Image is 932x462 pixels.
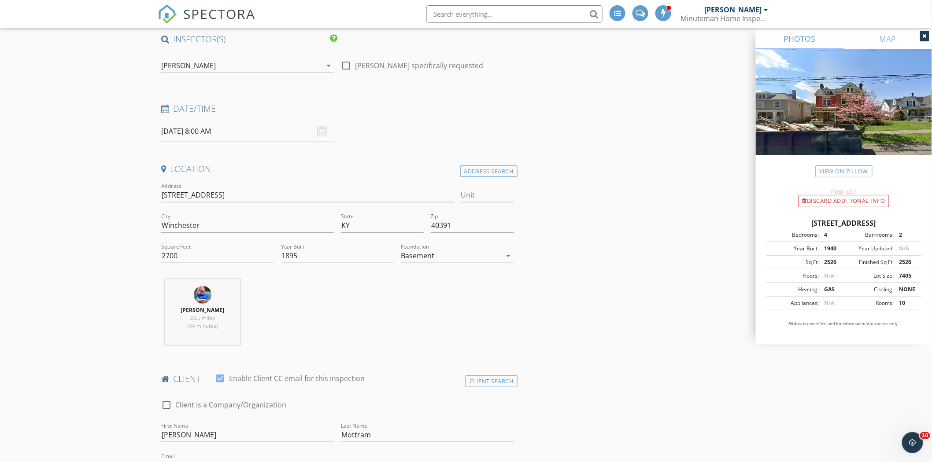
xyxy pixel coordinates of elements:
[401,252,434,260] div: Basement
[426,5,603,23] input: Search everything...
[894,258,919,266] div: 2526
[899,245,909,252] span: N/A
[161,62,216,70] div: [PERSON_NAME]
[894,299,919,307] div: 10
[161,121,334,142] input: Select date
[158,4,177,24] img: The Best Home Inspection Software - Spectora
[756,28,844,49] a: PHOTOS
[769,286,819,293] div: Heating:
[844,258,894,266] div: Finished Sq Ft:
[183,4,255,23] span: SPECTORA
[756,188,932,195] div: Incorrect?
[844,231,894,239] div: Bathrooms:
[161,103,514,114] h4: Date/Time
[844,286,894,293] div: Cooling:
[175,400,286,409] label: Client is a Company/Organization
[824,299,834,307] span: N/A
[161,373,514,385] h4: client
[844,28,932,49] a: MAP
[466,375,518,387] div: Client Search
[902,432,923,453] iframe: Intercom live chat
[769,231,819,239] div: Bedrooms:
[769,258,819,266] div: Sq Ft:
[844,299,894,307] div: Rooms:
[844,272,894,280] div: Lot Size:
[161,33,337,45] h4: INSPECTOR(S)
[188,322,218,330] span: (44 minutes)
[844,245,894,253] div: Year Updated:
[894,231,919,239] div: 2
[705,5,762,14] div: [PERSON_NAME]
[503,250,514,261] i: arrow_drop_down
[769,272,819,280] div: Floors:
[190,314,215,322] span: 33.5 miles
[894,272,919,280] div: 7405
[766,321,921,327] p: All data is unverified and for informational purposes only.
[323,60,334,71] i: arrow_drop_down
[894,286,919,293] div: NONE
[824,272,834,279] span: N/A
[920,432,930,439] span: 10
[460,165,518,177] div: Address Search
[769,245,819,253] div: Year Built:
[194,286,211,304] img: headshot_photo_for_online.jpg
[819,245,844,253] div: 1940
[819,286,844,293] div: GAS
[819,231,844,239] div: 4
[681,14,769,23] div: Minuteman Home Inspections LLC
[229,374,365,383] label: Enable Client CC email for this inspection
[769,299,819,307] div: Appliances:
[181,306,225,314] strong: [PERSON_NAME]
[355,61,483,70] label: [PERSON_NAME] specifically requested
[161,163,514,175] h4: Location
[799,195,889,207] div: Discard Additional info
[819,258,844,266] div: 2526
[766,218,921,228] div: [STREET_ADDRESS]
[158,12,255,30] a: SPECTORA
[816,165,873,177] a: View on Zillow
[756,49,932,176] img: streetview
